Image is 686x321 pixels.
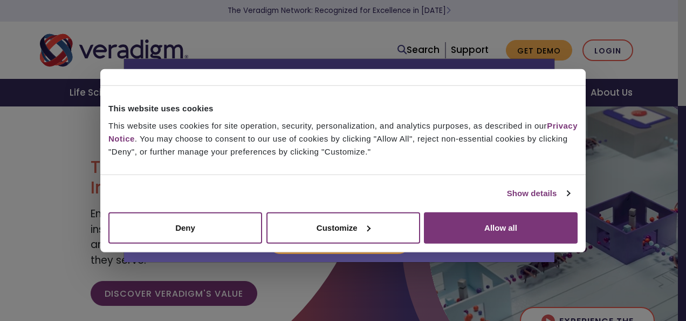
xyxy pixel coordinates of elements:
div: This website uses cookies for site operation, security, personalization, and analytics purposes, ... [108,119,578,158]
h2: Allscripts is now Veradigm [124,59,554,110]
a: Privacy Notice [108,121,578,143]
button: Allow all [424,212,578,243]
a: Show details [507,187,570,200]
button: Customize [266,212,420,243]
button: Deny [108,212,262,243]
div: This website uses cookies [108,102,578,115]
